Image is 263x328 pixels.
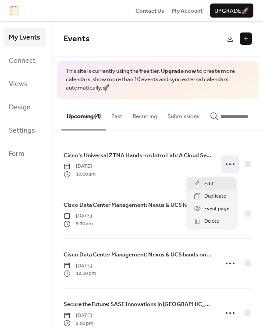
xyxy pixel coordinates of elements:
a: Form [4,144,46,163]
a: My Account [172,6,203,15]
a: My Events [4,28,46,47]
span: Events [64,31,89,47]
a: Design [4,97,46,116]
a: Connect [4,51,46,70]
span: Secure the Future: SASE Innovations in [GEOGRAPHIC_DATA] [64,300,213,309]
span: Form [9,147,25,161]
span: 9:30 am [64,220,93,228]
button: Upcoming (4) [61,99,106,130]
a: Cisco Data Center Management: Nexus & UCS hands on Training - Session 2 [64,250,213,260]
a: Contact Us [135,6,164,15]
img: logo [10,6,18,15]
span: Edit [204,180,214,188]
button: Submissions [162,99,205,130]
a: Cisco's Universal ZTNA Hands-on Intro Lab: A Cloud Security Workshop [64,151,213,160]
span: [DATE] [64,312,93,320]
span: [DATE] [64,212,93,220]
a: Secure the Future: SASE Innovations in [GEOGRAPHIC_DATA] [64,299,213,309]
span: Cisco's Universal ZTNA Hands-on Intro Lab: A Cloud Security Workshop [64,151,213,160]
span: [DATE] [64,262,96,270]
span: Contact Us [135,7,164,15]
button: Upgrade🚀 [210,4,253,18]
span: 12:30 pm [64,270,96,278]
a: Views [4,74,46,93]
span: Upgrade 🚀 [214,7,249,15]
button: Recurring [128,99,162,130]
span: Views [9,77,28,91]
button: Past [106,99,128,130]
span: My Account [172,7,203,15]
a: Upgrade now [161,65,196,77]
span: This site is currently using the free tier. to create more calendars, show more than 10 events an... [66,67,250,92]
span: Cisco Data Center Management: Nexus & UCS hands on Training - Session 1 [64,201,213,209]
span: Settings [9,124,35,137]
span: 10:00 am [64,170,96,178]
span: Design [9,101,31,114]
a: Settings [4,121,46,140]
a: Cisco Data Center Management: Nexus & UCS hands on Training - Session 1 [64,200,213,210]
span: [DATE] [64,162,96,170]
span: Event page [204,205,229,213]
span: My Events [9,31,40,44]
span: Duplicate [204,192,226,201]
span: Delete [204,217,219,226]
span: Connect [9,54,36,68]
span: 2:00 pm [64,320,93,328]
